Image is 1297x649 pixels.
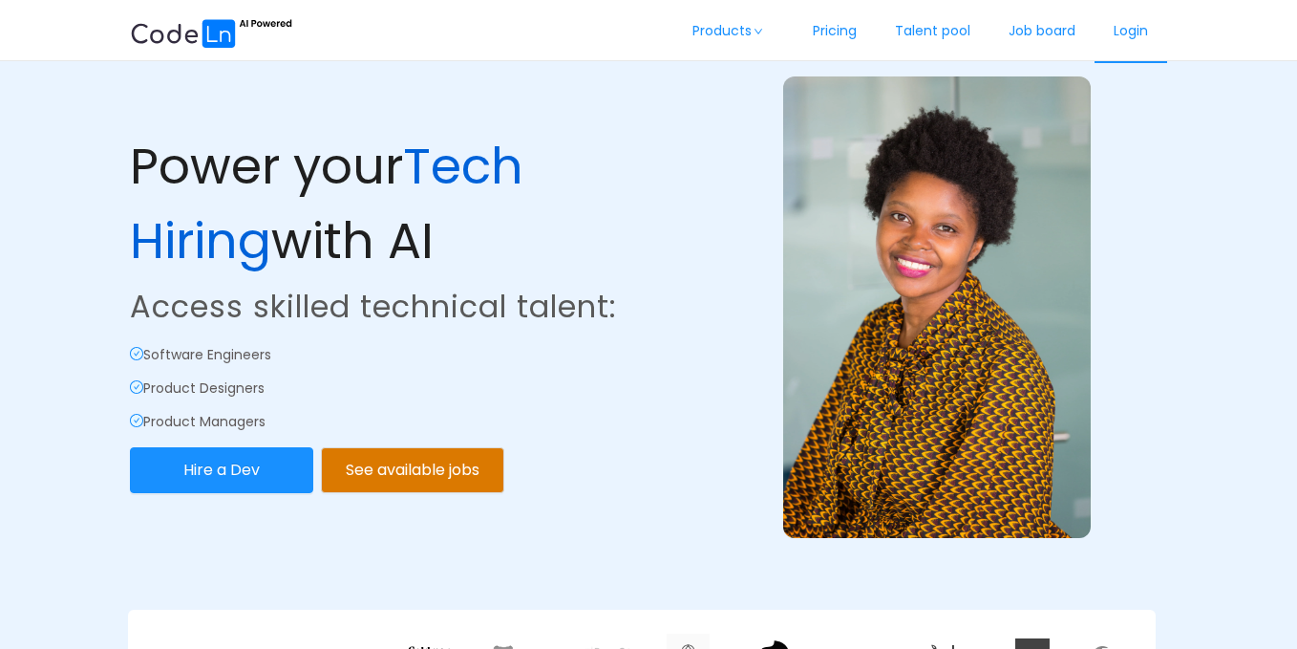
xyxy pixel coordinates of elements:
span: Tech Hiring [130,131,523,275]
p: Access skilled technical talent: [130,284,645,330]
p: Product Managers [130,412,645,432]
button: See available jobs [321,447,504,493]
button: Hire a Dev [130,447,313,493]
i: icon: check-circle [130,380,143,394]
p: Power your with AI [130,129,645,278]
img: ai.87e98a1d.svg [130,16,292,48]
p: Product Designers [130,379,645,399]
i: icon: check-circle [130,347,143,360]
img: example [783,76,1091,538]
i: icon: down [753,27,764,36]
p: Software Engineers [130,345,645,365]
i: icon: check-circle [130,414,143,427]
